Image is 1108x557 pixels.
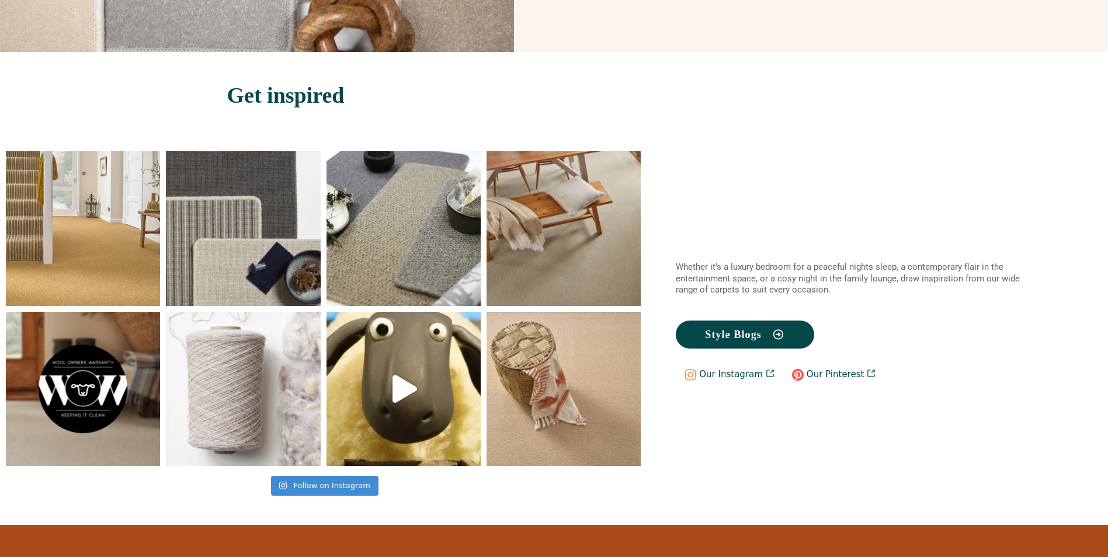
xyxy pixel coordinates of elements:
img: Wool carpets naturally clean the air in your home! By trapping dust, pollen, and other allergens,... [327,312,481,466]
div: Our Instagram [699,369,763,384]
img: Elevate your space with the striking patterns of Tomkinson Twist Stripe. This vibrant wool-blend ... [6,151,160,305]
img: Embrace the warmth and beauty of wool carpets. Our sister brand Kersaint Cobb's recent blog share... [166,312,320,466]
a: Instagram Follow on Instagram [271,476,378,496]
img: Discover the perfect foundation for your home with a guide to different carpet types. A recent bl... [166,151,320,305]
img: Shape.png [685,369,696,381]
img: Transform your home with the timeless elegance of the Manx Tomkinson Calendar Trail range. Made f... [487,151,641,305]
svg: Play [393,375,417,403]
img: Create a warm and inviting space with the Manx Tomkinson Designer Berber range. This 100% wool ca... [487,312,641,466]
svg: Instagram [279,481,287,490]
a: Play [327,312,481,466]
span: Whether it’s a luxury bedroom for a peaceful nights sleep, a contemporary flair in the entertainm... [676,262,1020,295]
img: akar-iconslink-out.png [766,369,774,378]
img: Our Manx Tomkinson wool carpets come with more than just style and comfort – they come with the W... [6,312,160,466]
span: Follow on Instagram [294,481,370,490]
img: akar-iconspinterest-fill.png [792,369,804,381]
img: Keep your carpets looking their best! Our sister brand Telenzo shares essential tips on preventin... [327,151,481,305]
img: akar-iconslink-out.png [867,369,876,378]
div: Our Pinterest [807,369,864,384]
a: Style Blogs [676,321,814,349]
span: Style Blogs [705,329,762,340]
h2: Get inspired [227,84,881,106]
